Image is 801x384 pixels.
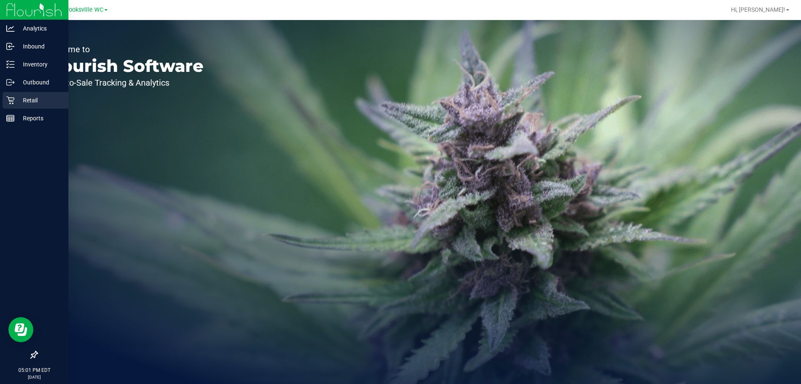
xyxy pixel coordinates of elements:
[4,374,65,380] p: [DATE]
[15,59,65,69] p: Inventory
[15,95,65,105] p: Retail
[6,96,15,104] inline-svg: Retail
[6,24,15,33] inline-svg: Analytics
[6,114,15,122] inline-svg: Reports
[6,60,15,69] inline-svg: Inventory
[15,77,65,87] p: Outbound
[731,6,785,13] span: Hi, [PERSON_NAME]!
[4,366,65,374] p: 05:01 PM EDT
[6,78,15,86] inline-svg: Outbound
[15,113,65,123] p: Reports
[15,23,65,33] p: Analytics
[63,6,103,13] span: Brooksville WC
[6,42,15,51] inline-svg: Inbound
[45,45,204,53] p: Welcome to
[45,79,204,87] p: Seed-to-Sale Tracking & Analytics
[15,41,65,51] p: Inbound
[45,58,204,74] p: Flourish Software
[8,317,33,342] iframe: Resource center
